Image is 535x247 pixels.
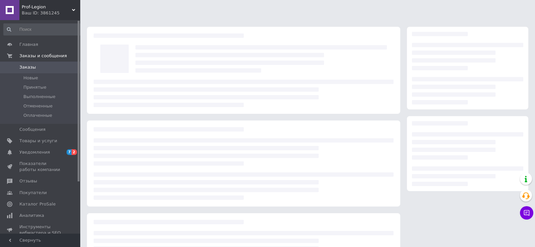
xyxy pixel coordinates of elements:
[72,149,77,155] span: 2
[22,4,72,10] span: Prof-Legion
[23,94,56,100] span: Выполненные
[23,112,52,118] span: Оплаченные
[19,161,62,173] span: Показатели работы компании
[520,206,533,220] button: Чат с покупателем
[19,53,67,59] span: Заказы и сообщения
[23,75,38,81] span: Новые
[19,178,37,184] span: Отзывы
[19,224,62,236] span: Инструменты вебмастера и SEO
[23,84,46,90] span: Принятые
[19,149,50,155] span: Уведомления
[22,10,80,16] div: Ваш ID: 3861245
[19,201,56,207] span: Каталог ProSale
[19,64,36,70] span: Заказы
[3,23,83,35] input: Поиск
[19,42,38,48] span: Главная
[19,127,45,133] span: Сообщения
[23,103,52,109] span: Отмененные
[19,190,47,196] span: Покупатели
[67,149,72,155] span: 7
[19,213,44,219] span: Аналитика
[19,138,57,144] span: Товары и услуги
